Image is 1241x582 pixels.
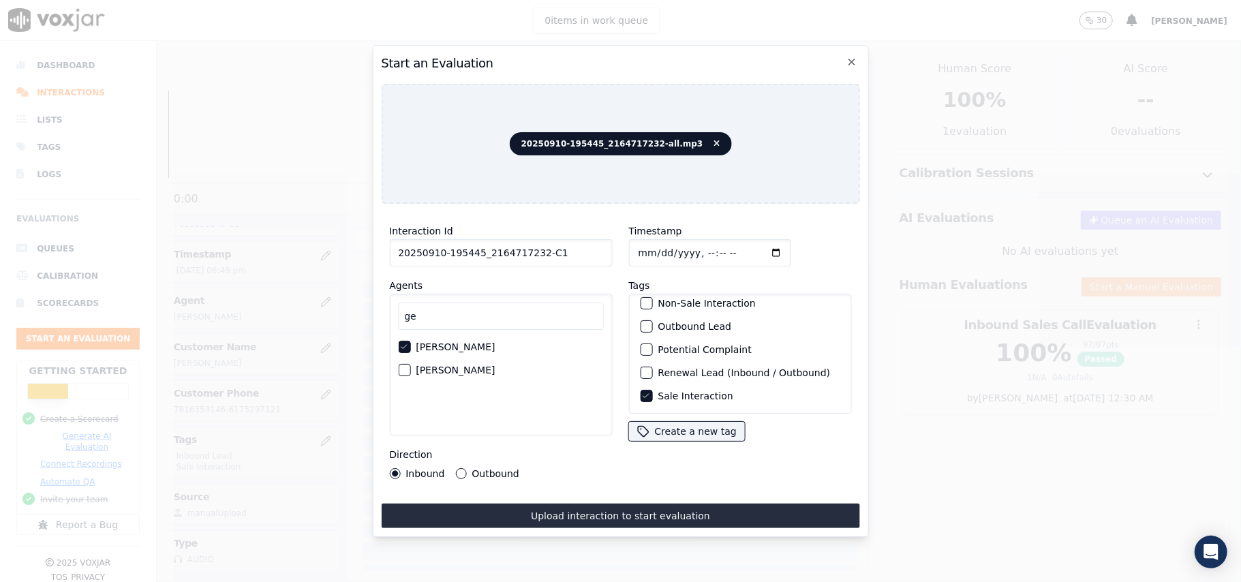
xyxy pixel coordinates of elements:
[658,368,830,378] label: Renewal Lead (Inbound / Outbound)
[658,345,751,354] label: Potential Complaint
[658,298,755,308] label: Non-Sale Interaction
[389,449,432,460] label: Direction
[658,322,731,331] label: Outbound Lead
[628,280,649,291] label: Tags
[472,469,519,478] label: Outbound
[389,280,423,291] label: Agents
[381,54,859,73] h2: Start an Evaluation
[398,303,603,330] input: Search Agents...
[658,391,733,401] label: Sale Interaction
[510,132,732,155] span: 20250910-195445_2164717232-all.mp3
[1195,536,1227,568] div: Open Intercom Messenger
[628,226,681,236] label: Timestamp
[381,504,859,528] button: Upload interaction to start evaluation
[416,365,495,375] label: [PERSON_NAME]
[628,422,744,441] button: Create a new tag
[389,226,453,236] label: Interaction Id
[405,469,444,478] label: Inbound
[389,239,612,266] input: reference id, file name, etc
[416,342,495,352] label: [PERSON_NAME]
